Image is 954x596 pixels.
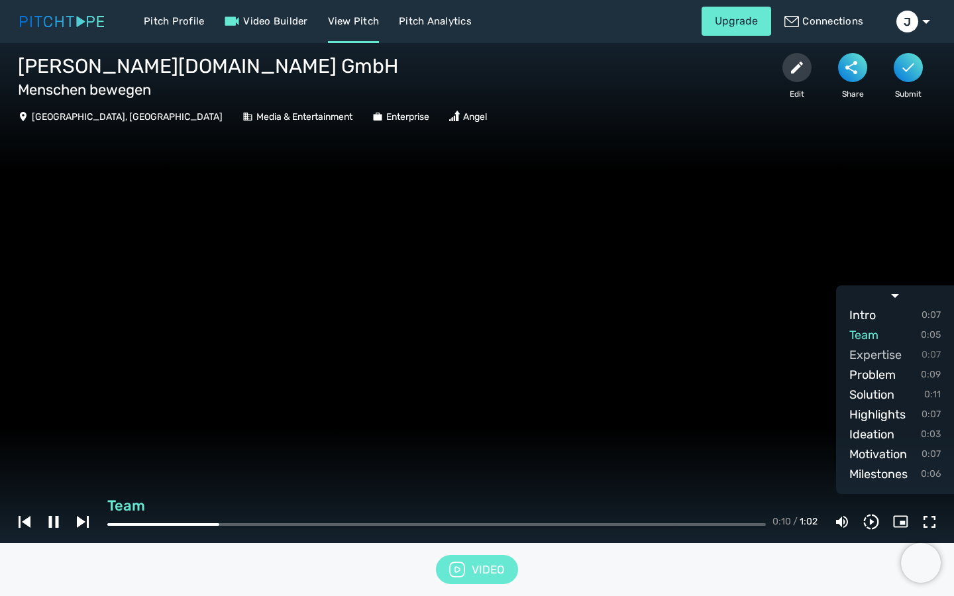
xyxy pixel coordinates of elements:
[772,516,791,527] span: 0:10
[849,405,906,424] span: Highlights
[849,345,941,365] button: Expertise0:07
[849,326,878,344] span: Team
[849,385,941,405] button: Solution0:11
[772,516,818,527] span: 1:02
[18,79,487,100] p: Menschen bewegen
[849,305,941,325] button: Intro0:07
[922,445,941,464] span: 0:07
[849,366,896,384] span: Problem
[849,444,941,464] button: Motivation0:07
[894,53,923,101] button: Submit
[922,346,941,364] span: 0:07
[901,543,941,583] iframe: Chatra live chat
[838,53,867,100] button: Share
[922,405,941,424] span: 0:07
[782,53,812,101] a: Edit
[18,53,487,79] h1: [PERSON_NAME][DOMAIN_NAME] GmbH
[895,89,922,99] span: Submit
[784,16,799,27] img: icon_email
[20,16,104,27] img: Pitchtape
[702,7,771,36] a: Upgrade
[849,424,941,444] button: Ideation0:03
[849,365,941,385] button: Problem0:09
[921,326,941,344] span: 0:05
[790,89,804,99] span: Edit
[793,516,798,527] span: /
[921,425,941,444] span: 0:03
[921,465,941,483] span: 0:06
[18,111,223,124] li: [GEOGRAPHIC_DATA], [GEOGRAPHIC_DATA]
[842,89,864,99] span: Share
[849,405,941,424] button: Highlights0:07
[849,465,908,483] span: Milestones
[436,555,518,584] a: VIDEO
[896,11,918,32] span: J
[849,325,941,345] button: Team0:05
[849,425,894,444] span: Ideation
[849,306,876,324] span: Intro
[372,111,429,124] li: Enterprise
[924,385,941,404] span: 0:11
[242,111,352,124] li: Media & Entertainment
[849,445,907,464] span: Motivation
[849,346,902,364] span: Expertise
[849,464,941,484] button: Milestones0:06
[107,495,766,516] p: Team
[849,385,894,404] span: Solution
[922,306,941,324] span: 0:07
[449,111,487,124] li: Angel
[921,366,941,384] span: 0:09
